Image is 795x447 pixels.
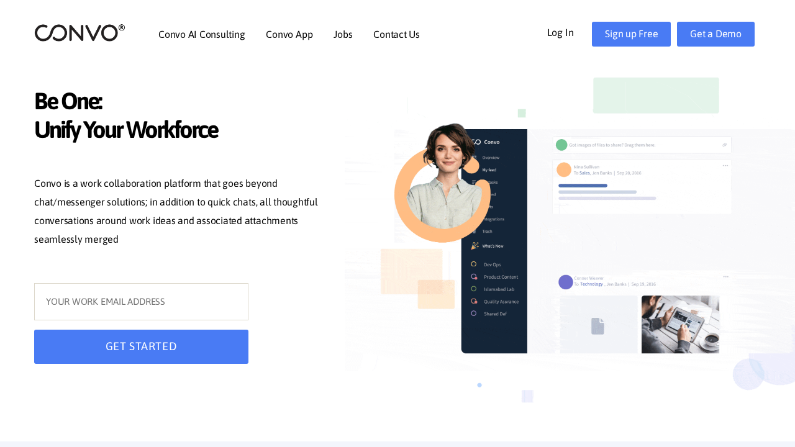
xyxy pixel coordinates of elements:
[34,115,326,147] span: Unify Your Workforce
[592,22,671,47] a: Sign up Free
[34,87,326,119] span: Be One:
[158,29,245,39] a: Convo AI Consulting
[34,283,248,320] input: YOUR WORK EMAIL ADDRESS
[547,22,593,42] a: Log In
[677,22,755,47] a: Get a Demo
[34,23,125,42] img: logo_2.png
[334,29,352,39] a: Jobs
[34,330,248,364] button: GET STARTED
[373,29,420,39] a: Contact Us
[266,29,312,39] a: Convo App
[34,174,326,251] p: Convo is a work collaboration platform that goes beyond chat/messenger solutions; in addition to ...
